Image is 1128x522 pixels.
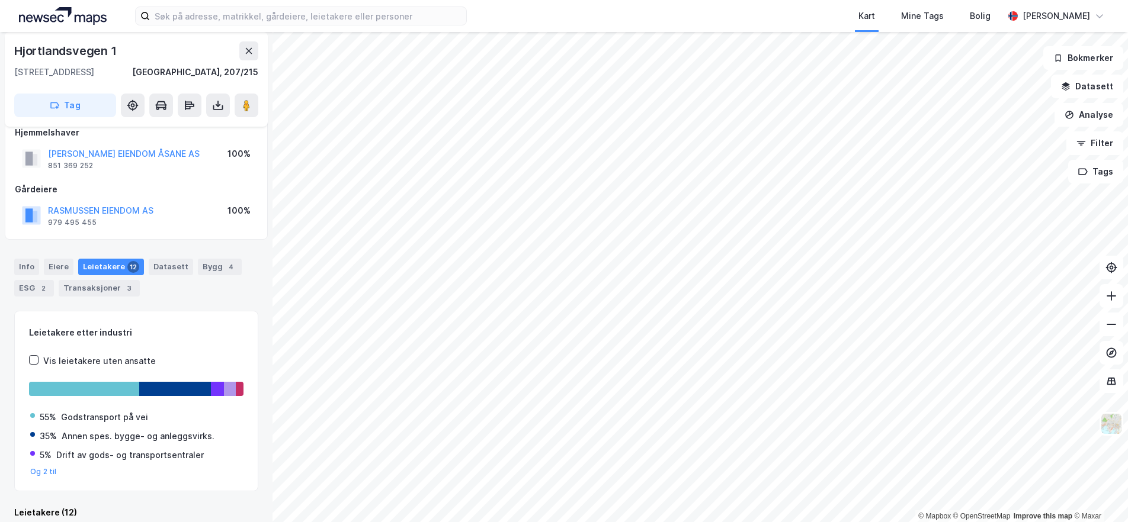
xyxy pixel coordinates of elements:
[15,125,258,140] div: Hjemmelshaver
[198,259,242,275] div: Bygg
[127,261,139,273] div: 12
[40,410,56,424] div: 55%
[227,204,251,218] div: 100%
[1014,512,1072,520] a: Improve this map
[62,429,214,443] div: Annen spes. bygge- og anleggsvirks.
[56,448,204,462] div: Drift av gods- og transportsentraler
[1043,46,1123,70] button: Bokmerker
[227,147,251,161] div: 100%
[225,261,237,273] div: 4
[918,512,951,520] a: Mapbox
[858,9,875,23] div: Kart
[149,259,193,275] div: Datasett
[40,448,52,462] div: 5%
[953,512,1011,520] a: OpenStreetMap
[970,9,991,23] div: Bolig
[901,9,944,23] div: Mine Tags
[14,65,94,79] div: [STREET_ADDRESS]
[59,280,140,297] div: Transaksjoner
[1023,9,1090,23] div: [PERSON_NAME]
[15,182,258,196] div: Gårdeiere
[37,282,49,294] div: 2
[1100,413,1123,435] img: Z
[40,429,57,443] div: 35%
[48,218,97,227] div: 979 495 455
[150,7,466,25] input: Søk på adresse, matrikkel, gårdeiere, leietakere eller personer
[48,161,93,170] div: 851 369 252
[14,505,258,520] div: Leietakere (12)
[14,41,119,60] div: Hjortlandsvegen 1
[61,410,148,424] div: Godstransport på vei
[44,259,73,275] div: Eiere
[14,280,54,297] div: ESG
[1069,465,1128,522] iframe: Chat Widget
[19,7,107,25] img: logo.a4113a55bc3d86da70a041830d287a7e.svg
[1068,160,1123,183] button: Tags
[123,282,135,294] div: 3
[1051,75,1123,98] button: Datasett
[1055,103,1123,127] button: Analyse
[43,354,156,368] div: Vis leietakere uten ansatte
[30,467,57,476] button: Og 2 til
[78,259,144,275] div: Leietakere
[29,326,243,340] div: Leietakere etter industri
[1066,131,1123,155] button: Filter
[1069,465,1128,522] div: Kontrollprogram for chat
[14,259,39,275] div: Info
[14,94,116,117] button: Tag
[132,65,258,79] div: [GEOGRAPHIC_DATA], 207/215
